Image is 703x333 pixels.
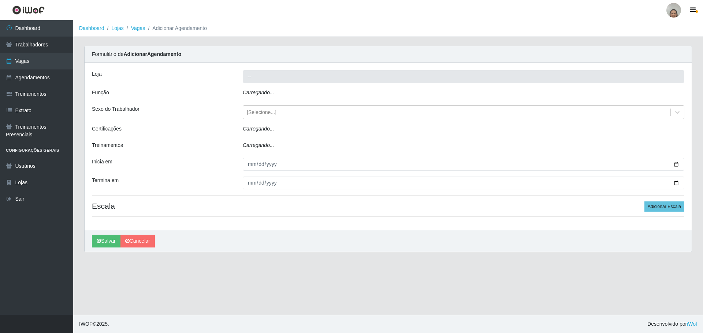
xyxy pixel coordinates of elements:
[131,25,145,31] a: Vagas
[243,177,684,189] input: 00/00/0000
[73,20,703,37] nav: breadcrumb
[12,5,45,15] img: CoreUI Logo
[120,235,155,247] a: Cancelar
[123,51,181,57] strong: Adicionar Agendamento
[644,201,684,212] button: Adicionar Escala
[687,321,697,327] a: iWof
[92,201,684,211] h4: Escala
[79,320,109,328] span: © 2025 .
[145,24,207,32] li: Adicionar Agendamento
[92,177,119,184] label: Termina em
[243,90,274,95] i: Carregando...
[85,46,692,63] div: Formulário de
[647,320,697,328] span: Desenvolvido por
[92,141,123,149] label: Treinamentos
[79,321,93,327] span: IWOF
[243,158,684,171] input: 00/00/0000
[92,235,120,247] button: Salvar
[92,125,122,133] label: Certificações
[243,126,274,132] i: Carregando...
[92,89,109,97] label: Função
[247,109,276,116] div: [Selecione...]
[92,105,140,113] label: Sexo do Trabalhador
[243,142,274,148] i: Carregando...
[111,25,123,31] a: Lojas
[79,25,104,31] a: Dashboard
[92,158,112,166] label: Inicia em
[92,70,101,78] label: Loja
